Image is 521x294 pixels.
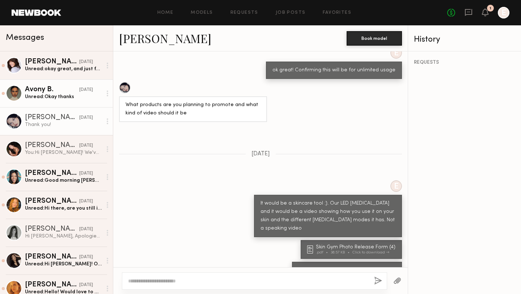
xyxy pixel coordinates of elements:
[79,114,93,121] div: [DATE]
[230,10,258,15] a: Requests
[276,10,306,15] a: Job Posts
[25,226,79,233] div: [PERSON_NAME]
[25,114,79,121] div: [PERSON_NAME]
[316,251,331,255] div: .pdf
[25,233,102,240] div: Hi [PERSON_NAME], Apologies I’m just barely seeing your message now! I’ll link my UGC portfolio f...
[25,170,79,177] div: [PERSON_NAME]
[251,151,270,157] span: [DATE]
[25,149,102,156] div: You: Hi [PERSON_NAME]! We've been trying to reach out. Please let us know if you're still interested
[25,142,79,149] div: [PERSON_NAME]
[25,281,79,289] div: [PERSON_NAME]
[316,245,398,250] div: Skin Gym Photo Release Form (4)
[25,86,79,93] div: Avony B.
[25,261,102,268] div: Unread: Hi [PERSON_NAME]! Omg, thank you so much for reaching out, I absolutely love Skin Gym and...
[126,101,260,118] div: What products are you planning to promote and what kind of video should it be
[6,34,44,42] span: Messages
[347,31,402,46] button: Book model
[191,10,213,15] a: Models
[352,251,389,255] div: Click to download
[307,245,398,255] a: Skin Gym Photo Release Form (4).pdf38.57 KBClick to download
[323,10,351,15] a: Favorites
[25,66,102,72] div: Unread: okay great, and just forwarded my form
[79,226,93,233] div: [DATE]
[79,87,93,93] div: [DATE]
[272,66,395,75] div: ok great! Confirming this will be for unlimited usage
[119,30,211,46] a: [PERSON_NAME]
[157,10,174,15] a: Home
[25,205,102,212] div: Unread: Hi there, are you still interested? Please reach out to my email for a faster response: c...
[79,198,93,205] div: [DATE]
[298,266,395,275] div: Sending over the forms for you to sign :)
[25,198,79,205] div: [PERSON_NAME]
[490,7,491,10] div: 1
[79,170,93,177] div: [DATE]
[25,177,102,184] div: Unread: Good morning [PERSON_NAME], Hope you had a wonderful weekend! I just wanted to check-in a...
[498,7,509,18] a: E
[25,253,79,261] div: [PERSON_NAME]
[414,60,515,65] div: REQUESTS
[25,58,79,66] div: [PERSON_NAME]
[25,121,102,128] div: Thank you!
[331,251,352,255] div: 38.57 KB
[347,35,402,41] a: Book model
[79,59,93,66] div: [DATE]
[79,142,93,149] div: [DATE]
[260,199,395,233] div: It would be a skincare tool :). Our LED [MEDICAL_DATA] and it would be a video showing how you us...
[25,93,102,100] div: Unread: Okay thanks
[79,254,93,261] div: [DATE]
[79,282,93,289] div: [DATE]
[414,35,515,44] div: History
